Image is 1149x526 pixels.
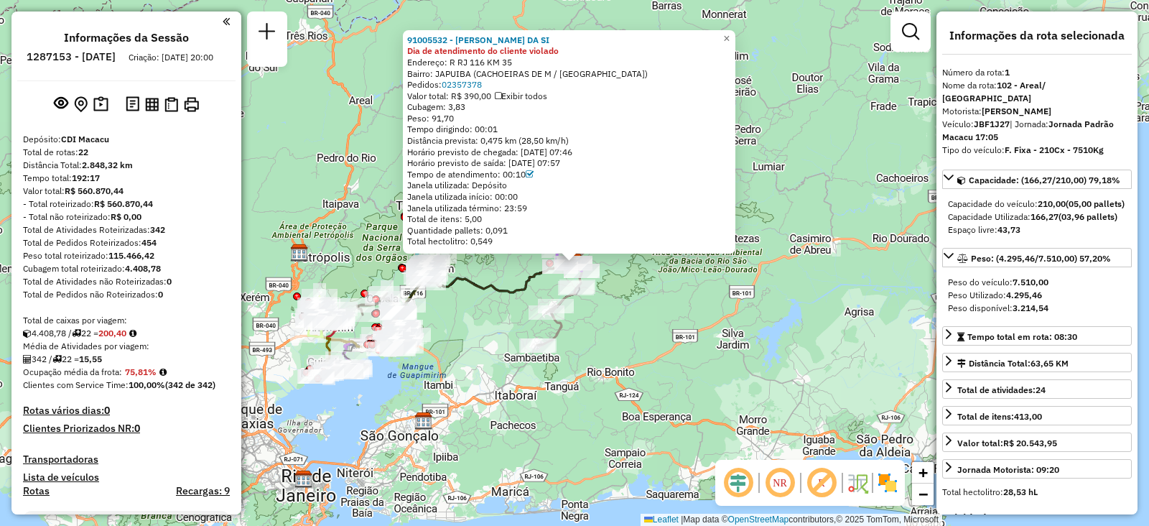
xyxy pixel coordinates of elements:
span: Tempo total em rota: 08:30 [967,331,1077,342]
div: - Total não roteirizado: [23,211,230,223]
strong: 115.466,42 [108,250,154,261]
div: Total de Pedidos Roteirizados: [23,236,230,249]
span: Cubagem: 3,83 [407,101,465,112]
h4: Recargas: 9 [176,485,230,497]
div: Endereço: R RJ 116 KM 35 [407,57,731,68]
strong: 192:17 [72,172,100,183]
a: Peso: (4.295,46/7.510,00) 57,20% [942,248,1132,267]
strong: 342 [150,224,165,235]
a: Total de atividades:24 [942,379,1132,399]
a: Total de itens:413,00 [942,406,1132,425]
strong: 75,81% [125,366,157,377]
div: 342 / 22 = [23,353,230,366]
strong: (05,00 pallets) [1066,198,1125,209]
i: Total de rotas [72,329,81,338]
div: Total hectolitro: [942,486,1132,499]
h4: Atividades [942,512,1132,525]
div: Total de Atividades não Roteirizadas: [23,275,230,288]
div: Distância prevista: 0,475 km (28,50 km/h) [407,135,731,147]
img: Exibir/Ocultar setores [876,471,899,494]
strong: 3.214,54 [1013,303,1048,313]
a: Capacidade: (166,27/210,00) 79,18% [942,170,1132,189]
img: CDD Petropolis [290,244,309,262]
div: Nome da rota: [942,79,1132,105]
div: Capacidade: (166,27/210,00) 79,18% [942,192,1132,242]
span: Exibir rótulo [804,466,839,500]
strong: R$ 560.870,44 [65,185,124,196]
strong: 24 [1036,384,1046,395]
div: Tempo dirigindo: 00:01 [407,124,731,135]
div: Valor total: R$ 390,00 [407,91,731,102]
h4: Rotas vários dias: [23,405,230,417]
i: Cubagem total roteirizado [23,329,32,338]
strong: Dia de atendimento do cliente violado [407,45,559,56]
span: Ocultar NR [763,466,797,500]
span: Peso: (4.295,46/7.510,00) 57,20% [971,253,1111,264]
div: Total de rotas: [23,146,230,159]
h4: Informações da Sessão [64,31,189,45]
i: Total de rotas [52,355,62,364]
span: + [918,463,928,481]
div: Peso total roteirizado: [23,249,230,262]
strong: 1 [1005,67,1010,78]
h4: Lista de veículos [23,471,230,484]
div: Total de itens: [957,410,1042,423]
span: Exibir todos [495,91,547,101]
div: Número da rota: [942,66,1132,79]
i: Total de Atividades [23,355,32,364]
strong: CDI Macacu [61,134,109,144]
img: CDD São Cristovão [294,470,313,489]
div: Criação: [DATE] 20:00 [123,51,219,64]
a: Zoom in [912,462,934,484]
button: Logs desbloquear sessão [123,93,142,116]
strong: 200,40 [98,328,126,338]
img: Fluxo de ruas [846,471,869,494]
div: Tempo total: [23,172,230,185]
strong: R$ 0,00 [111,211,141,222]
button: Imprimir Rotas [181,94,202,115]
div: Horário previsto de saída: [DATE] 07:57 [407,157,731,169]
span: Peso: 91,70 [407,113,454,124]
div: Horário previsto de chegada: [DATE] 07:46 [407,147,731,158]
strong: 0 [104,404,110,417]
div: Motorista: [942,105,1132,118]
h4: Informações da rota selecionada [942,29,1132,42]
a: Jornada Motorista: 09:20 [942,459,1132,479]
strong: 15,55 [79,354,102,364]
a: Close popup [718,30,735,47]
div: - Total roteirizado: [23,198,230,211]
span: Total de atividades: [957,384,1046,395]
a: Valor total:R$ 20.543,95 [942,433,1132,452]
strong: 7.510,00 [1013,277,1048,287]
div: Peso: (4.295,46/7.510,00) 57,20% [942,270,1132,320]
div: Cubagem total roteirizado: [23,262,230,275]
a: Exibir filtros [896,17,925,46]
span: Peso do veículo: [948,277,1048,287]
a: Leaflet [644,515,679,525]
strong: 454 [141,237,157,248]
span: | Jornada: [942,119,1114,142]
span: × [723,32,730,45]
strong: 0 [167,276,172,287]
strong: 0 [158,289,163,300]
a: 02357378 [442,79,482,90]
div: Valor total: [957,437,1057,450]
strong: (03,96 pallets) [1059,211,1117,222]
strong: 166,27 [1031,211,1059,222]
span: Ocupação média da frota: [23,366,122,377]
strong: R$ 20.543,95 [1003,438,1057,448]
strong: 22 [78,147,88,157]
div: Map data © contributors,© 2025 TomTom, Microsoft [641,514,942,526]
i: Meta Caixas/viagem: 217,20 Diferença: -16,80 [129,329,136,338]
div: Distância Total: [23,159,230,172]
div: Peso Utilizado: [948,289,1126,302]
div: Espaço livre: [948,223,1126,236]
strong: 91005532 - [PERSON_NAME] DA SI [407,34,549,45]
strong: JBF1J27 [974,119,1010,129]
h4: Clientes Priorizados NR: [23,423,230,435]
div: Média de Atividades por viagem: [23,340,230,353]
strong: F. Fixa - 210Cx - 7510Kg [1005,144,1104,155]
span: − [918,485,928,503]
em: Média calculada utilizando a maior ocupação (%Peso ou %Cubagem) de cada rota da sessão. Rotas cro... [159,368,167,377]
strong: 413,00 [1014,411,1042,422]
